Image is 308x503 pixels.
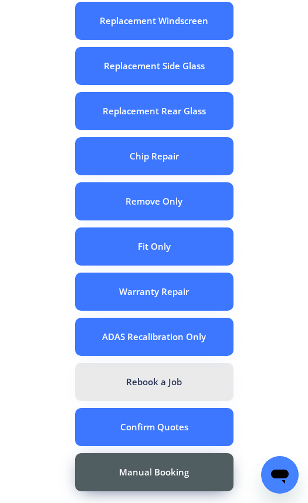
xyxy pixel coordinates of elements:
[75,408,233,446] button: Confirm Quotes
[75,137,233,175] button: Chip Repair
[75,47,233,85] button: Replacement Side Glass
[75,453,233,491] button: Manual Booking
[75,273,233,311] button: Warranty Repair
[75,182,233,220] button: Remove Only
[75,363,233,401] button: Rebook a Job
[75,318,233,356] button: ADAS Recalibration Only
[75,92,233,130] button: Replacement Rear Glass
[75,227,233,266] button: Fit Only
[261,456,299,494] iframe: Button to launch messaging window
[75,2,233,40] button: Replacement Windscreen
